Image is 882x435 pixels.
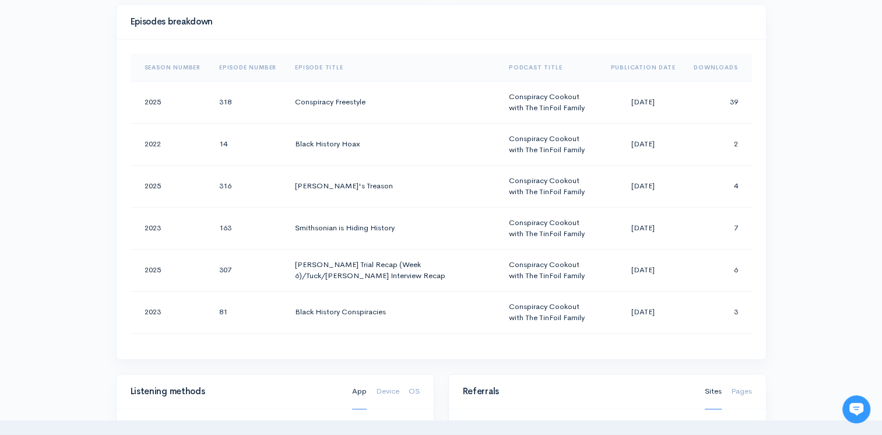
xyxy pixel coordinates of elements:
[500,333,602,375] td: Conspiracy Cookout with The TinFoil Family
[601,207,684,249] td: [DATE]
[210,54,286,82] th: Sort column
[731,374,752,409] a: Pages
[286,123,500,165] td: Black History Hoax
[286,165,500,207] td: [PERSON_NAME]'s Treason
[131,249,210,291] td: 2025
[601,81,684,123] td: [DATE]
[500,249,602,291] td: Conspiracy Cookout with The TinFoil Family
[500,123,602,165] td: Conspiracy Cookout with The TinFoil Family
[286,333,500,375] td: Direct Energy Weapons
[352,374,367,409] a: App
[842,395,870,423] iframe: gist-messenger-bubble-iframe
[286,54,500,82] th: Sort column
[684,81,751,123] td: 39
[601,123,684,165] td: [DATE]
[131,207,210,249] td: 2023
[684,54,751,82] th: Sort column
[131,17,745,27] h4: Episodes breakdown
[286,291,500,333] td: Black History Conspiracies
[684,333,751,375] td: 2
[500,81,602,123] td: Conspiracy Cookout with The TinFoil Family
[376,374,399,409] a: Device
[131,123,210,165] td: 2022
[500,165,602,207] td: Conspiracy Cookout with The TinFoil Family
[601,54,684,82] th: Sort column
[210,291,286,333] td: 81
[131,387,338,397] h4: Listening methods
[34,219,208,243] input: Search articles
[286,249,500,291] td: [PERSON_NAME] Trial Recap (Week 6)/Tuck/[PERSON_NAME] Interview Recap
[705,374,722,409] a: Sites
[684,291,751,333] td: 3
[684,165,751,207] td: 4
[286,207,500,249] td: Smithsonian is Hiding History
[210,249,286,291] td: 307
[601,291,684,333] td: [DATE]
[500,54,602,82] th: Sort column
[131,81,210,123] td: 2025
[684,123,751,165] td: 2
[601,165,684,207] td: [DATE]
[131,54,210,82] th: Sort column
[17,78,216,134] h2: Just let us know if you need anything and we'll be happy to help! 🙂
[210,165,286,207] td: 316
[210,123,286,165] td: 14
[131,291,210,333] td: 2023
[409,374,420,409] a: OS
[16,200,217,214] p: Find an answer quickly
[131,165,210,207] td: 2025
[601,249,684,291] td: [DATE]
[684,207,751,249] td: 7
[75,162,140,171] span: New conversation
[684,249,751,291] td: 6
[17,57,216,75] h1: Hi 👋
[131,333,210,375] td: 2025
[601,333,684,375] td: [DATE]
[210,333,286,375] td: 270
[463,387,691,397] h4: Referrals
[210,81,286,123] td: 318
[286,81,500,123] td: Conspiracy Freestyle
[500,207,602,249] td: Conspiracy Cookout with The TinFoil Family
[18,155,215,178] button: New conversation
[210,207,286,249] td: 163
[500,291,602,333] td: Conspiracy Cookout with The TinFoil Family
